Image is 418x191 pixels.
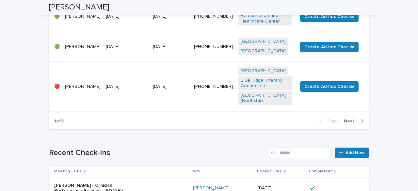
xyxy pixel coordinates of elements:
[241,68,286,74] a: [GEOGRAPHIC_DATA]
[300,11,359,22] button: Create Ad-hoc Checkin
[193,185,229,191] a: [PERSON_NAME]
[304,44,354,50] span: Create Ad-hoc Checkin
[346,151,365,155] span: Add New
[49,62,369,112] tr: 🔴[PERSON_NAME][DATE][DATE][PHONE_NUMBER][GEOGRAPHIC_DATA] Blue Ridge Therapy Connection [GEOGRAPH...
[258,184,273,191] p: [DATE]
[54,84,60,89] p: 🔴
[106,44,148,50] p: [DATE]
[49,32,369,62] tr: 🟢[PERSON_NAME][DATE][DATE][PHONE_NUMBER][GEOGRAPHIC_DATA] [GEOGRAPHIC_DATA] Create Ad-hoc Checkin
[335,148,369,158] a: Add New
[49,113,69,129] p: 1 of 3
[194,84,233,89] a: [PHONE_NUMBER]
[241,8,290,24] a: [PERSON_NAME] Rehabilitation and Healthcare Center
[241,39,286,44] a: [GEOGRAPHIC_DATA]
[192,168,200,175] p: NPs
[257,168,282,175] p: Booked Date
[269,148,331,158] input: Search
[106,84,148,89] p: [DATE]
[49,3,109,12] h2: [PERSON_NAME]
[341,118,369,124] button: Next
[194,14,233,19] a: [PHONE_NUMBER]
[304,83,354,90] span: Create Ad-hoc Checkin
[65,84,101,89] p: [PERSON_NAME]
[344,119,358,123] span: Next
[241,78,290,89] a: Blue Ridge Therapy Connection
[325,119,339,123] span: Back
[241,93,290,104] a: [GEOGRAPHIC_DATA] (Northstar)
[300,81,359,92] button: Create Ad-hoc Checkin
[49,148,266,158] h1: Recent Check-Ins
[49,1,369,32] tr: 🟢[PERSON_NAME][DATE][DATE][PHONE_NUMBER][PERSON_NAME] Rehabilitation and Healthcare Center Create...
[153,84,189,89] p: [DATE]
[194,44,233,49] a: [PHONE_NUMBER]
[106,14,148,19] p: [DATE]
[153,14,189,19] p: [DATE]
[54,44,60,50] p: 🟢
[309,168,332,175] p: Completed?
[54,14,60,19] p: 🟢
[54,168,82,175] p: Meeting - Title
[65,44,101,50] p: [PERSON_NAME]
[65,14,101,19] p: [PERSON_NAME]
[153,44,189,50] p: [DATE]
[314,118,341,124] button: Back
[241,48,286,54] a: [GEOGRAPHIC_DATA]
[304,13,354,20] span: Create Ad-hoc Checkin
[300,42,359,52] button: Create Ad-hoc Checkin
